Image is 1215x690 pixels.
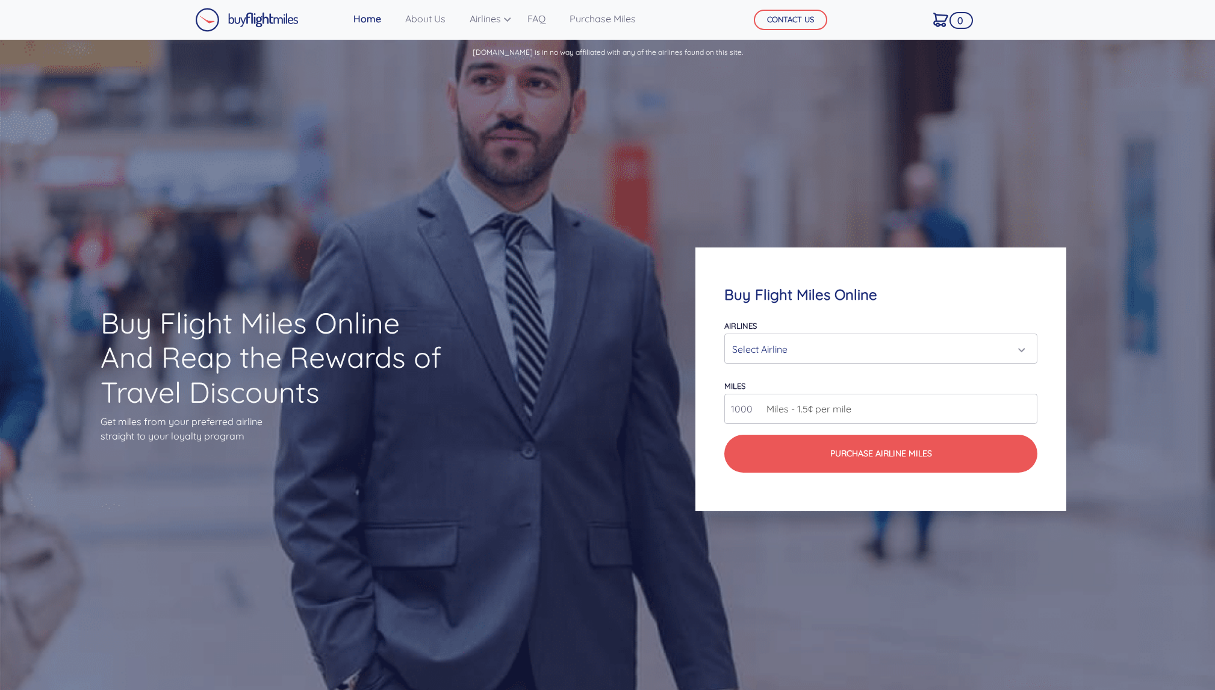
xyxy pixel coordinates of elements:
img: Buy Flight Miles Logo [195,8,299,32]
div: Select Airline [732,338,1022,361]
span: Miles - 1.5¢ per mile [760,402,851,416]
a: Airlines [465,7,508,31]
label: Airlines [724,321,757,331]
p: Get miles from your preferred airline straight to your loyalty program [101,414,446,443]
button: CONTACT US [754,10,827,30]
a: FAQ [523,7,550,31]
a: Purchase Miles [565,7,641,31]
a: Home [349,7,386,31]
a: 0 [928,7,953,32]
span: 0 [949,12,973,29]
h4: Buy Flight Miles Online [724,286,1037,303]
label: miles [724,381,745,391]
a: About Us [400,7,450,31]
button: Purchase Airline Miles [724,435,1037,473]
h1: Buy Flight Miles Online And Reap the Rewards of Travel Discounts [101,306,446,410]
button: Select Airline [724,334,1037,364]
a: Buy Flight Miles Logo [195,5,299,35]
img: Cart [933,13,948,27]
